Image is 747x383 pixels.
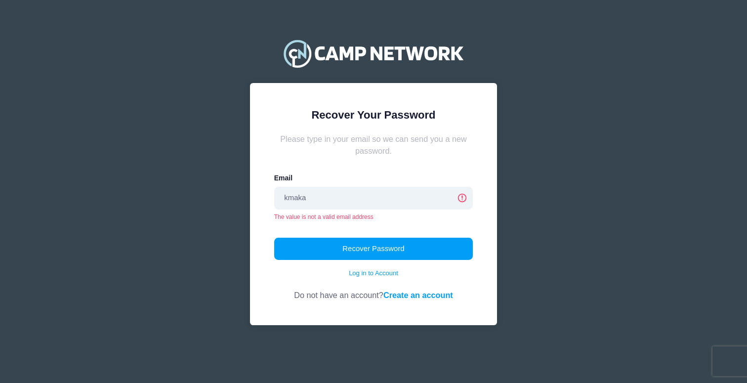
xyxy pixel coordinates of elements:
[274,107,473,123] div: Recover Your Password
[274,238,473,260] button: Recover Password
[274,133,473,157] div: Please type in your email so we can send you a new password.
[274,213,473,221] div: The value is not a valid email address
[383,291,453,299] a: Create an account
[274,278,473,301] div: Do not have an account?
[349,268,398,278] a: Log in to Account
[279,34,468,73] img: Camp Network
[274,173,292,183] label: Email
